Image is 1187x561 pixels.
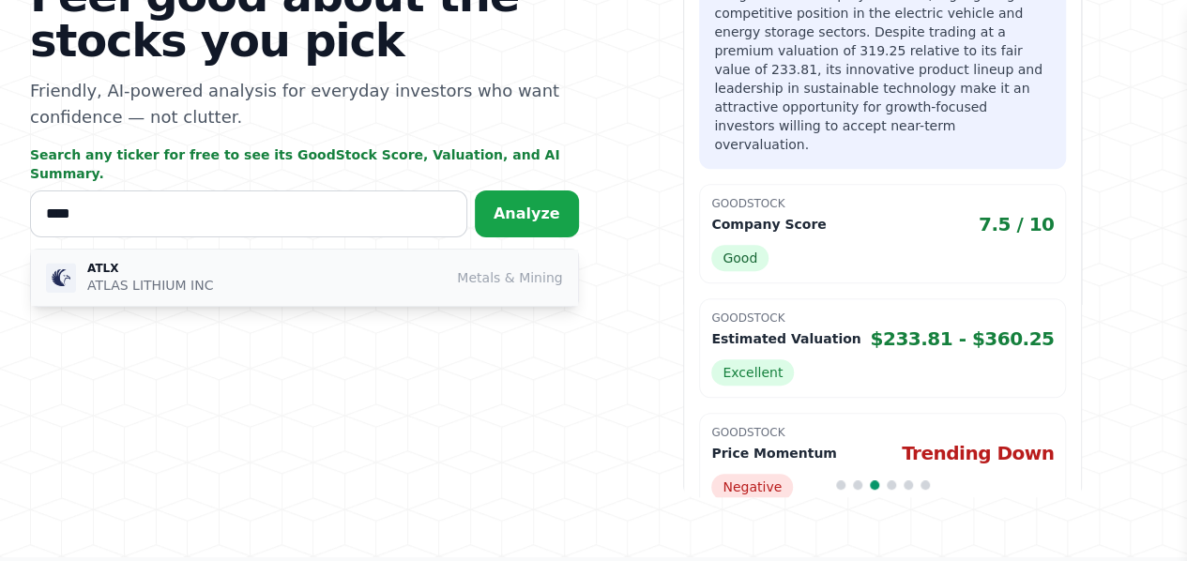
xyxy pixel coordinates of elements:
p: Estimated Valuation [711,329,860,348]
img: ATLX [46,263,76,293]
span: Go to slide 4 [887,480,896,490]
p: ATLAS LITHIUM INC [87,276,213,295]
button: Analyze [475,190,579,237]
p: GoodStock [711,196,1054,211]
span: Negative [711,474,793,500]
button: ATLX ATLX ATLAS LITHIUM INC Metals & Mining [31,250,578,306]
p: Company Score [711,215,826,234]
span: Metals & Mining [457,268,562,287]
p: GoodStock [711,425,1054,440]
span: Go to slide 3 [870,480,879,490]
span: Go to slide 6 [921,480,930,490]
p: GoodStock [711,311,1054,326]
p: ATLX [87,261,213,276]
p: Price Momentum [711,444,836,462]
span: Go to slide 1 [836,480,845,490]
span: Go to slide 5 [904,480,913,490]
span: Good [711,245,769,271]
span: Trending Down [902,440,1054,466]
span: Excellent [711,359,794,386]
p: Friendly, AI-powered analysis for everyday investors who want confidence — not clutter. [30,78,579,130]
span: $233.81 - $360.25 [870,326,1054,352]
span: Go to slide 2 [853,480,862,490]
p: Search any ticker for free to see its GoodStock Score, Valuation, and AI Summary. [30,145,579,183]
span: Analyze [494,205,560,222]
span: 7.5 / 10 [979,211,1055,237]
